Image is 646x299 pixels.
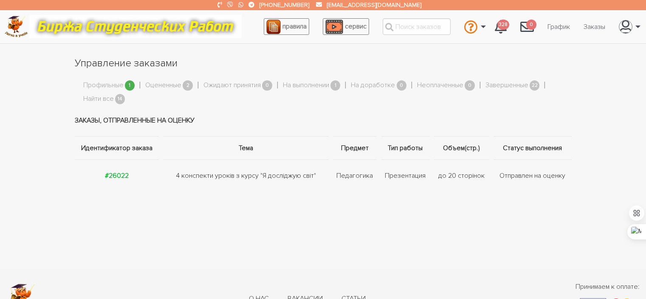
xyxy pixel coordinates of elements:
a: Оцененные [145,80,181,91]
a: [EMAIL_ADDRESS][DOMAIN_NAME] [327,1,421,9]
span: 22 [530,80,540,91]
span: Принимаем к оплате: [575,282,640,292]
a: На доработке [351,80,395,91]
span: 0 [262,80,272,91]
span: 14 [115,94,125,105]
td: Педагогика [331,159,379,191]
span: 0 [397,80,407,91]
span: 328 [497,20,509,30]
span: 0 [526,20,536,30]
span: 1 [330,80,341,91]
a: Ожидают принятия [203,80,261,91]
a: Найти все [83,94,114,105]
span: 2 [183,80,193,91]
td: Презентация [379,159,432,191]
td: до 20 сторінок [432,159,491,191]
a: На выполнении [283,80,329,91]
th: Тип работы [379,136,432,159]
td: 4 конспекти уроків з курсу "Я досліджую світ" [161,159,330,191]
a: сервис [323,18,369,35]
a: 0 [513,15,541,38]
a: Завершенные [485,80,528,91]
th: Идентификатор заказа [75,136,161,159]
a: Заказы [577,19,612,35]
img: logo-c4363faeb99b52c628a42810ed6dfb4293a56d4e4775eb116515dfe7f33672af.png [5,16,28,37]
a: Профильные [83,80,124,91]
span: 0 [465,80,475,91]
h1: Управление заказами [75,56,572,71]
input: Поиск заказов [383,18,451,35]
img: motto-12e01f5a76059d5f6a28199ef077b1f78e012cfde436ab5cf1d4517935686d32.gif [29,15,242,38]
a: #26022 [105,171,129,180]
a: 328 [488,15,513,38]
a: [PHONE_NUMBER] [260,1,309,9]
img: agreement_icon-feca34a61ba7f3d1581b08bc946b2ec1ccb426f67415f344566775c155b7f62c.png [266,20,281,34]
th: Объем(стр.) [432,136,491,159]
a: График [541,19,577,35]
td: Заказы, отправленные на оценку [75,105,572,137]
a: правила [264,18,309,35]
th: Предмет [331,136,379,159]
span: сервис [345,22,367,31]
img: play_icon-49f7f135c9dc9a03216cfdbccbe1e3994649169d890fb554cedf0eac35a01ba8.png [325,20,343,34]
span: правила [282,22,307,31]
a: Неоплаченные [417,80,463,91]
th: Тема [161,136,330,159]
span: 1 [125,80,135,91]
th: Статус выполнения [491,136,572,159]
td: Отправлен на оценку [491,159,572,191]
